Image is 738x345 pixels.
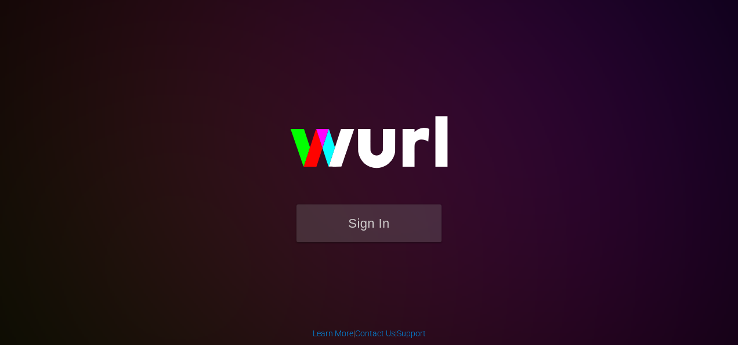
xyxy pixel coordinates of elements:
a: Learn More [313,329,353,338]
a: Contact Us [355,329,395,338]
a: Support [397,329,426,338]
div: | | [313,328,426,339]
button: Sign In [296,204,442,242]
img: wurl-logo-on-black-223613ac3d8ba8fe6dc639794a292ebdb59501304c7dfd60c99c58986ef67473.svg [253,91,485,204]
